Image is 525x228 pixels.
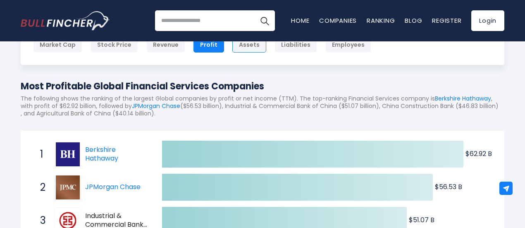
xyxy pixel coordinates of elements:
a: Home [291,16,309,25]
h1: Most Profitable Global Financial Services Companies [21,79,504,93]
a: Berkshire Hathaway [55,141,85,168]
a: Login [471,10,504,31]
span: 3 [36,214,44,228]
text: $56.53 B [435,182,462,192]
a: Companies [319,16,357,25]
div: Employees [325,37,371,53]
a: Ranking [367,16,395,25]
p: The following shows the ranking of the largest Global companies by profit or net income (TTM). Th... [21,95,504,118]
a: JPMorgan Chase [132,102,180,110]
a: Go to homepage [21,11,110,30]
div: Assets [232,37,266,53]
a: Blog [405,16,422,25]
div: Revenue [146,37,185,53]
img: Bullfincher logo [21,11,110,30]
div: Profit [193,37,224,53]
img: JPMorgan Chase [56,175,80,199]
button: Search [254,10,275,31]
text: $51.07 B [409,215,434,225]
span: 1 [36,147,44,161]
img: Berkshire Hathaway [56,142,80,166]
a: JPMorgan Chase [85,182,141,192]
a: Berkshire Hathaway [435,94,491,103]
a: Register [432,16,461,25]
a: Berkshire Hathaway [85,145,118,163]
div: Liabilities [274,37,317,53]
div: Market Cap [33,37,82,53]
a: JPMorgan Chase [55,174,85,201]
div: Stock Price [91,37,138,53]
span: 2 [36,180,44,194]
text: $62.92 B [465,149,492,158]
